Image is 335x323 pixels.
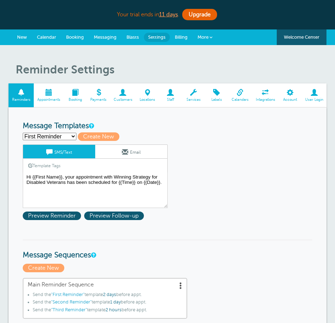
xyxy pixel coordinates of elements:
[23,240,313,260] h3: Message Sequences
[162,98,178,102] span: Staff
[110,300,121,305] span: 1 day
[33,300,182,307] li: Send the template before appt.
[90,98,106,102] span: Payments
[66,34,84,40] span: Booking
[23,173,168,208] textarea: Hi {{First Name}}, your appointment with Winning Strategy for Disabled Veterans has been schedule...
[12,98,30,102] span: Reminders
[51,300,92,305] span: "Second Reminder"
[51,307,87,312] span: "Third Reminder"
[23,159,66,173] a: Template Tags
[23,122,313,131] h3: Message Templates
[28,281,182,288] span: Main Reminder Sequence
[23,213,84,219] a: Preview Reminder
[91,253,95,257] a: Message Sequences allow you to setup multiple reminder schedules that can use different Message T...
[139,98,155,102] span: Locations
[84,213,146,219] a: Preview Follow-up
[95,145,167,158] a: Email
[32,29,61,45] a: Calendar
[159,11,178,18] a: 11 days
[232,98,248,102] span: Calendars
[51,292,85,297] span: "First Reminder"
[16,63,327,76] h1: Reminder Settings
[106,307,121,312] span: 2 hours
[37,98,60,102] span: Appointments
[103,292,116,297] span: 2 days
[282,98,298,102] span: Account
[175,34,188,40] span: Billing
[228,83,252,107] a: Calendars
[205,83,228,107] a: Labels
[114,98,132,102] span: Customers
[33,307,182,315] li: Send the template before appt.
[89,124,93,128] a: This is the wording for your reminder and follow-up messages. You can create multiple templates i...
[193,29,217,45] a: More
[78,133,123,140] a: Create New
[37,34,56,40] span: Calendar
[182,83,205,107] a: Services
[159,83,182,107] a: Staff
[12,29,32,45] a: New
[23,264,64,272] span: Create New
[121,29,144,45] a: Blasts
[89,29,121,45] a: Messaging
[78,132,119,141] span: Create New
[182,9,217,20] a: Upgrade
[94,34,117,40] span: Messaging
[23,278,187,318] a: Main Reminder Sequence Send the"First Reminder"template2 daysbefore appt.Send the"Second Reminder...
[67,98,83,102] span: Booking
[23,212,81,220] span: Preview Reminder
[302,83,326,107] a: User Login
[110,83,136,107] a: Customers
[305,98,323,102] span: User Login
[185,98,201,102] span: Services
[9,7,327,22] div: Your trial ends in .
[256,98,275,102] span: Integrations
[17,34,27,40] span: New
[136,83,159,107] a: Locations
[84,212,144,220] span: Preview Follow-up
[170,29,193,45] a: Billing
[279,83,302,107] a: Account
[209,98,225,102] span: Labels
[87,83,110,107] a: Payments
[277,29,326,45] a: Welcome Center
[126,34,139,40] span: Blasts
[252,83,279,107] a: Integrations
[34,83,64,107] a: Appointments
[23,145,95,158] a: SMS/Text
[144,33,170,42] a: Settings
[148,34,166,40] span: Settings
[23,265,66,271] a: Create New
[64,83,87,107] a: Booking
[61,29,89,45] a: Booking
[198,34,209,40] span: More
[33,292,182,300] li: Send the template before appt.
